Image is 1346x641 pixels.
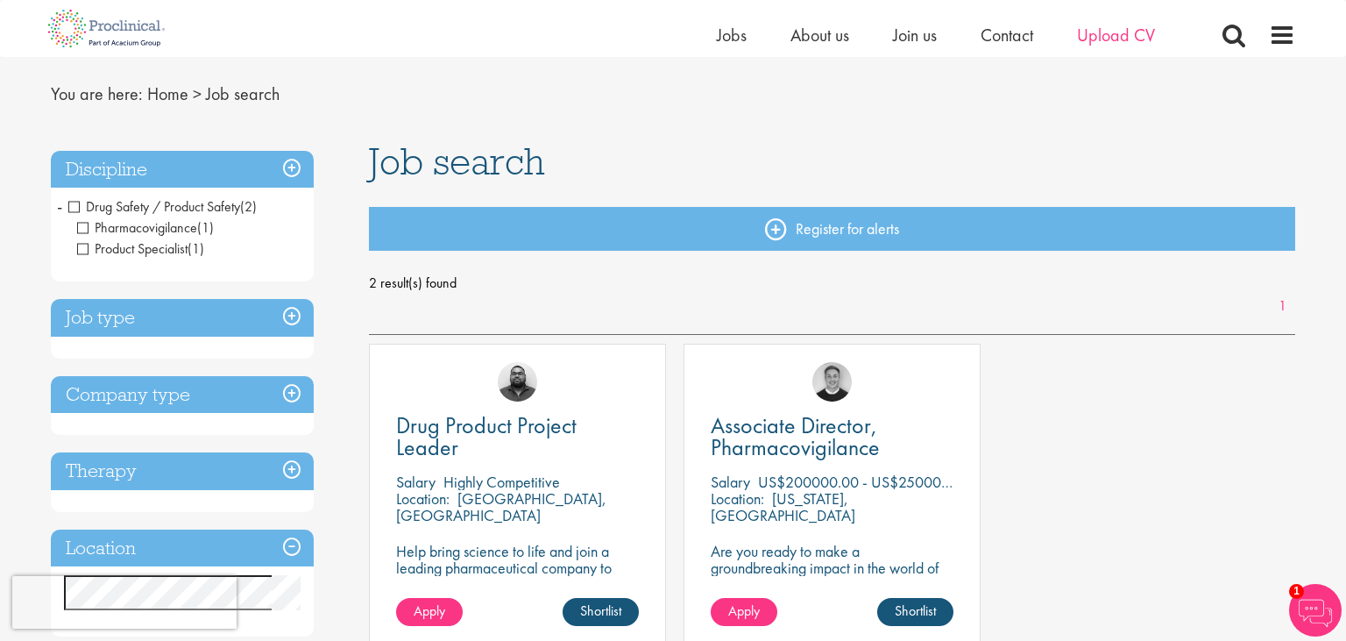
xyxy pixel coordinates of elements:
p: Are you ready to make a groundbreaking impact in the world of biotechnology? Join a growing compa... [711,543,953,626]
span: Job search [369,138,545,185]
span: Location: [711,488,764,509]
span: (1) [188,239,204,258]
a: Jobs [717,24,747,46]
span: Drug Safety / Product Safety [68,197,240,216]
a: Shortlist [877,598,953,626]
h3: Therapy [51,452,314,490]
span: > [193,82,202,105]
span: Job search [206,82,280,105]
p: US$200000.00 - US$250000.00 per annum [758,472,1038,492]
h3: Location [51,530,314,567]
span: Drug Product Project Leader [396,410,577,462]
a: About us [790,24,849,46]
iframe: reCAPTCHA [12,576,237,629]
a: Shortlist [563,598,639,626]
span: Salary [396,472,436,492]
span: 1 [1289,584,1304,599]
span: Apply [728,602,760,620]
a: Register for alerts [369,207,1296,251]
a: Contact [981,24,1033,46]
span: Pharmacovigilance [77,218,197,237]
img: Bo Forsen [812,362,852,402]
span: 2 result(s) found [369,270,1296,296]
h3: Discipline [51,151,314,189]
a: 1 [1270,296,1295,317]
span: - [57,193,62,219]
a: Apply [711,598,777,626]
span: Associate Director, Pharmacovigilance [711,410,880,462]
span: Salary [711,472,750,492]
span: You are here: [51,82,143,105]
a: breadcrumb link [147,82,188,105]
span: Drug Safety / Product Safety [68,197,257,216]
h3: Job type [51,299,314,337]
p: Help bring science to life and join a leading pharmaceutical company to play a key role in delive... [396,543,639,626]
a: Associate Director, Pharmacovigilance [711,415,953,459]
span: Apply [414,602,445,620]
span: Pharmacovigilance [77,218,214,237]
span: Product Specialist [77,239,188,258]
p: [GEOGRAPHIC_DATA], [GEOGRAPHIC_DATA] [396,488,606,525]
a: Upload CV [1077,24,1155,46]
h3: Company type [51,376,314,414]
p: Highly Competitive [443,472,560,492]
a: Join us [893,24,937,46]
span: Product Specialist [77,239,204,258]
span: Location: [396,488,450,509]
span: (2) [240,197,257,216]
p: [US_STATE], [GEOGRAPHIC_DATA] [711,488,855,525]
span: (1) [197,218,214,237]
a: Drug Product Project Leader [396,415,639,459]
img: Chatbot [1289,584,1342,637]
a: Apply [396,598,463,626]
img: Ashley Bennett [498,362,537,402]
